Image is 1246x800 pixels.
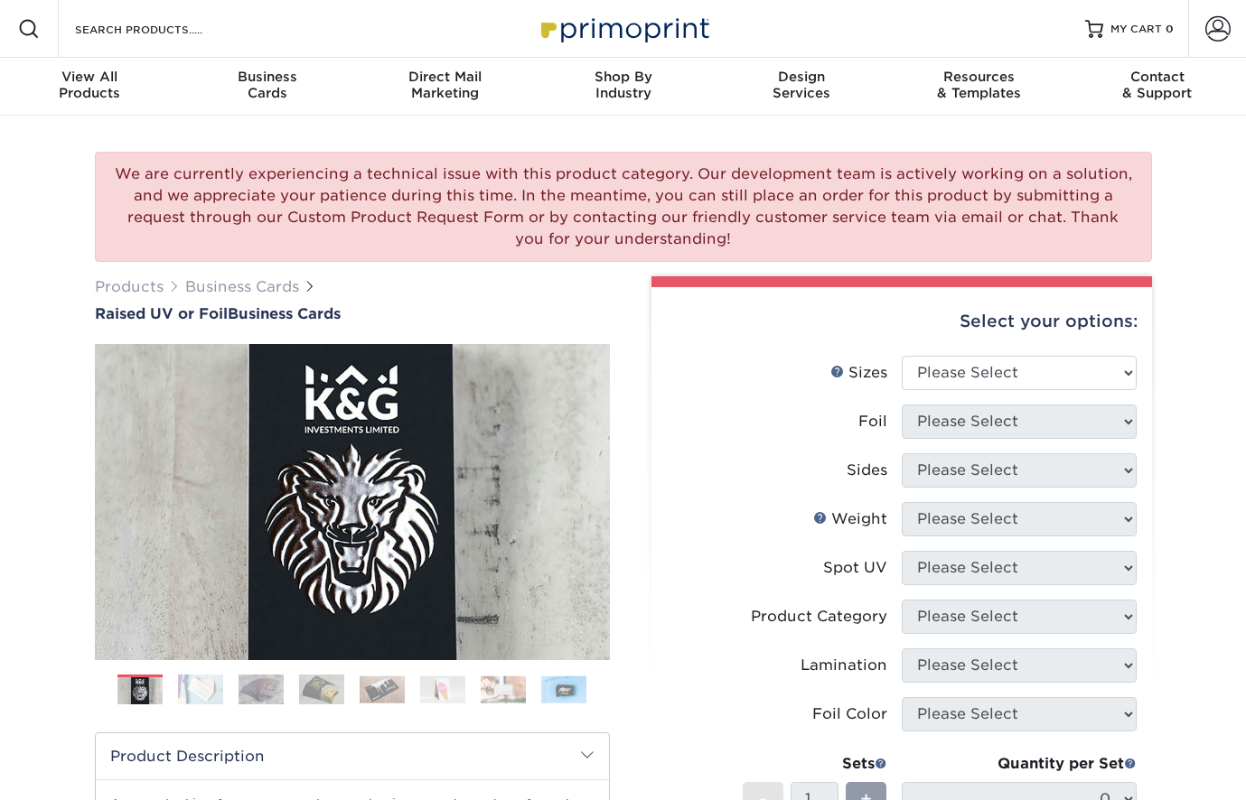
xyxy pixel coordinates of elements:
[1068,69,1246,85] span: Contact
[1166,23,1174,35] span: 0
[902,753,1137,775] div: Quantity per Set
[239,674,284,705] img: Business Cards 03
[95,278,164,295] a: Products
[95,245,610,759] img: Raised UV or Foil 01
[847,460,887,481] div: Sides
[1068,69,1246,101] div: & Support
[299,674,344,705] img: Business Cards 04
[73,18,249,40] input: SEARCH PRODUCTS.....
[1068,58,1246,116] a: Contact& Support
[95,305,228,322] span: Raised UV or Foil
[812,703,887,725] div: Foil Color
[5,745,154,794] iframe: Google Customer Reviews
[356,58,534,116] a: Direct MailMarketing
[178,69,356,85] span: Business
[743,753,887,775] div: Sets
[95,305,610,322] h1: Business Cards
[801,655,887,676] div: Lamination
[185,278,299,295] a: Business Cards
[95,305,610,322] a: Raised UV or FoilBusiness Cards
[541,675,586,703] img: Business Cards 08
[481,675,526,703] img: Business Cards 07
[360,675,405,703] img: Business Cards 05
[890,58,1068,116] a: Resources& Templates
[666,287,1138,356] div: Select your options:
[533,9,714,48] img: Primoprint
[712,58,890,116] a: DesignServices
[858,411,887,433] div: Foil
[813,508,887,530] div: Weight
[95,152,1152,262] div: We are currently experiencing a technical issue with this product category. Our development team ...
[117,668,163,713] img: Business Cards 01
[420,675,465,703] img: Business Cards 06
[178,69,356,101] div: Cards
[1110,22,1162,37] span: MY CART
[751,606,887,628] div: Product Category
[96,733,609,779] h2: Product Description
[356,69,534,85] span: Direct Mail
[534,58,712,116] a: Shop ByIndustry
[890,69,1068,101] div: & Templates
[823,557,887,579] div: Spot UV
[356,69,534,101] div: Marketing
[178,58,356,116] a: BusinessCards
[534,69,712,101] div: Industry
[534,69,712,85] span: Shop By
[830,362,887,384] div: Sizes
[712,69,890,101] div: Services
[178,674,223,705] img: Business Cards 02
[712,69,890,85] span: Design
[890,69,1068,85] span: Resources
